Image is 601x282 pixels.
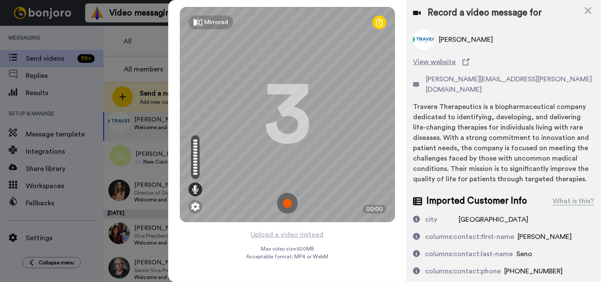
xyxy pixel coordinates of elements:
span: [PERSON_NAME] [518,233,572,240]
img: ic_record_start.svg [277,193,298,214]
div: city [425,214,437,225]
div: columns:contact:first-name [425,232,514,242]
img: ic_gear.svg [191,202,200,211]
span: Imported Customer Info [426,195,527,208]
div: columns:contact:last-name [425,249,513,259]
div: What is this? [553,196,594,206]
span: Seno [516,251,532,257]
span: [PHONE_NUMBER] [504,268,563,275]
button: Upload a video instead [248,229,326,240]
span: Acceptable format: MP4 or WebM [246,253,328,260]
div: Travere Therapeutics is a biopharmaceutical company dedicated to identifying, developing, and del... [413,102,594,184]
span: Max video size: 500 MB [261,245,314,252]
span: View website [413,57,456,67]
span: [GEOGRAPHIC_DATA] [459,216,529,223]
div: 00:00 [363,205,386,214]
div: 3 [264,82,311,147]
a: View website [413,57,594,67]
div: columns:contact:phone [425,266,501,276]
span: [PERSON_NAME][EMAIL_ADDRESS][PERSON_NAME][DOMAIN_NAME] [426,74,594,95]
